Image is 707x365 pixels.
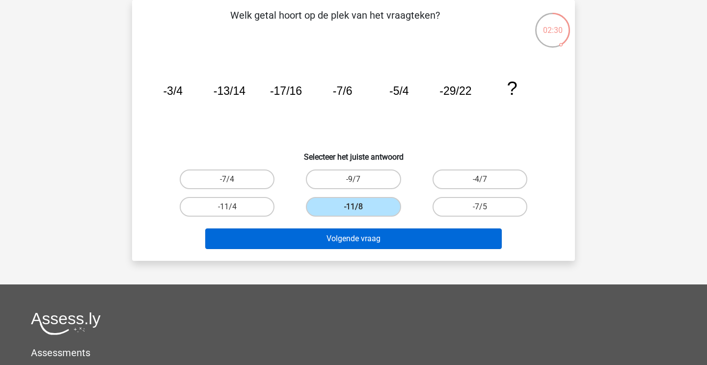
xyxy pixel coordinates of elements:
img: Assessly logo [31,312,101,335]
label: -7/5 [433,197,527,217]
tspan: -7/6 [333,84,353,97]
tspan: -5/4 [389,84,409,97]
label: -7/4 [180,169,274,189]
div: 02:30 [534,12,571,36]
label: -11/4 [180,197,274,217]
tspan: -29/22 [439,84,471,97]
label: -4/7 [433,169,527,189]
tspan: ? [507,78,517,99]
label: -11/8 [306,197,401,217]
tspan: -17/16 [270,84,302,97]
tspan: -3/4 [163,84,183,97]
h6: Selecteer het juiste antwoord [148,144,559,162]
label: -9/7 [306,169,401,189]
tspan: -13/14 [214,84,245,97]
h5: Assessments [31,347,676,359]
button: Volgende vraag [205,228,502,249]
p: Welk getal hoort op de plek van het vraagteken? [148,8,522,37]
